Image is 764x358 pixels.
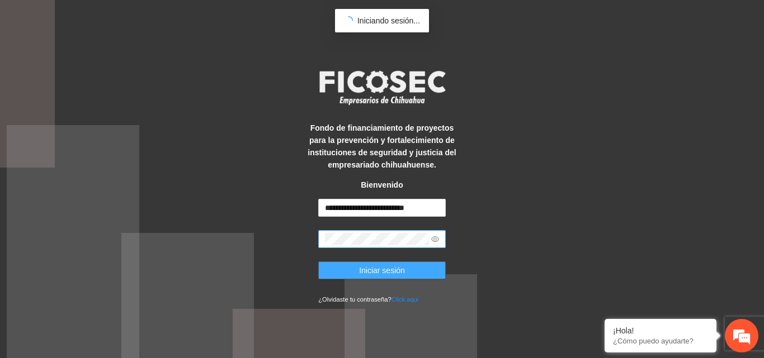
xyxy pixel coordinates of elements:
[183,6,210,32] div: Minimizar ventana de chat en vivo
[392,296,419,303] a: Click aqui
[308,123,456,169] strong: Fondo de financiamiento de proyectos para la prevención y fortalecimiento de instituciones de seg...
[312,67,452,108] img: logo
[344,16,353,25] span: loading
[359,264,405,276] span: Iniciar sesión
[6,239,213,278] textarea: Escriba su mensaje y pulse “Intro”
[318,261,446,279] button: Iniciar sesión
[357,16,420,25] span: Iniciando sesión...
[613,337,708,345] p: ¿Cómo puedo ayudarte?
[431,235,439,243] span: eye
[613,326,708,335] div: ¡Hola!
[318,296,418,303] small: ¿Olvidaste tu contraseña?
[58,57,188,71] div: Chatee con nosotros ahora
[65,116,154,229] span: Estamos en línea.
[361,180,403,189] strong: Bienvenido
